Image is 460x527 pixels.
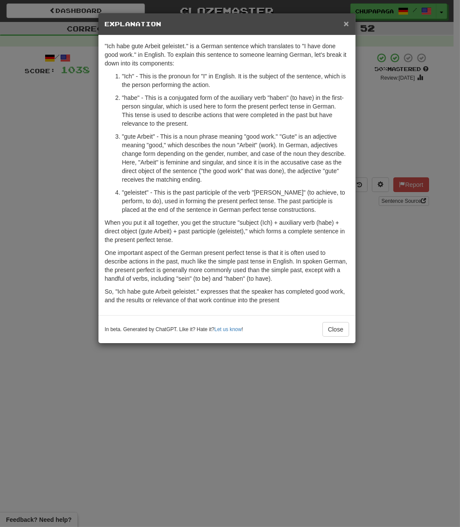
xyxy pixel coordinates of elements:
[105,20,349,28] h5: Explanation
[105,287,349,304] p: So, "Ich habe gute Arbeit geleistet." expresses that the speaker has completed good work, and the...
[122,93,349,128] p: "habe" - This is a conjugated form of the auxiliary verb "haben" (to have) in the first-person si...
[343,19,349,28] button: Close
[105,42,349,68] p: "Ich habe gute Arbeit geleistet." is a German sentence which translates to "I have done good work...
[105,248,349,283] p: One important aspect of the German present perfect tense is that it is often used to describe act...
[122,188,349,214] p: "geleistet" - This is the past participle of the verb "[PERSON_NAME]" (to achieve, to perform, to...
[122,72,349,89] p: "Ich" - This is the pronoun for "I" in English. It is the subject of the sentence, which is the p...
[122,132,349,184] p: "gute Arbeit" - This is a noun phrase meaning "good work." "Gute" is an adjective meaning "good,"...
[215,326,242,332] a: Let us know
[343,19,349,28] span: ×
[322,322,349,337] button: Close
[105,326,243,333] small: In beta. Generated by ChatGPT. Like it? Hate it? !
[105,218,349,244] p: When you put it all together, you get the structure "subject (Ich) + auxiliary verb (habe) + dire...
